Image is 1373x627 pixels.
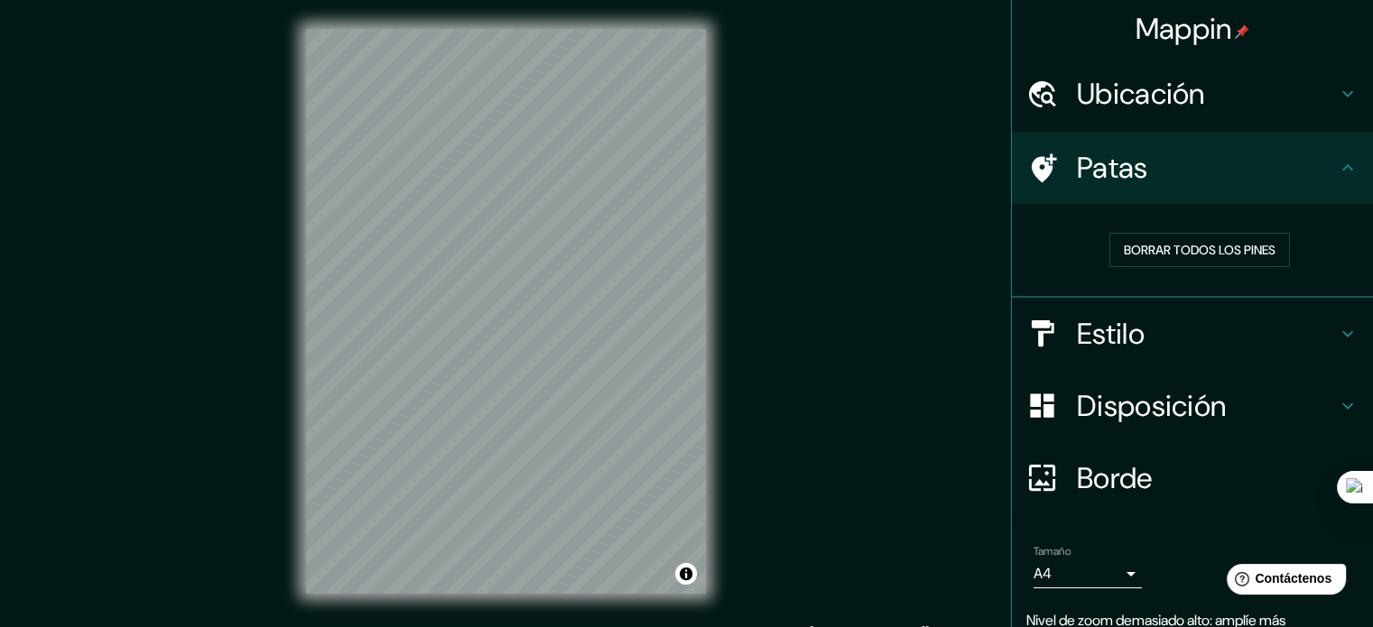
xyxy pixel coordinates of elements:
[1012,58,1373,130] div: Ubicación
[1077,459,1153,497] font: Borde
[1136,10,1232,48] font: Mappin
[1012,132,1373,204] div: Patas
[1034,544,1071,558] font: Tamaño
[1077,387,1226,425] font: Disposición
[1212,557,1353,607] iframe: Lanzador de widgets de ayuda
[675,563,697,585] button: Activar o desactivar atribución
[1034,559,1142,588] div: A4
[306,29,706,594] canvas: Mapa
[1034,564,1052,583] font: A4
[1077,149,1148,187] font: Patas
[1012,298,1373,370] div: Estilo
[1077,315,1145,353] font: Estilo
[1109,233,1290,267] button: Borrar todos los pines
[1012,442,1373,514] div: Borde
[1235,24,1249,39] img: pin-icon.png
[1012,370,1373,442] div: Disposición
[1124,242,1276,258] font: Borrar todos los pines
[1077,75,1205,113] font: Ubicación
